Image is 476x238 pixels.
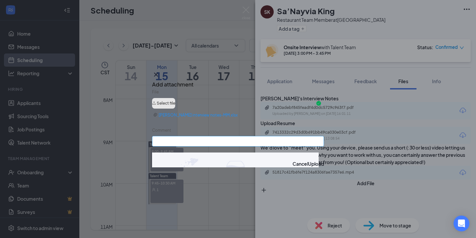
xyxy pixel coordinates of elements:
a: [PERSON_NAME] interview notes-MM.xlsx [153,111,320,119]
label: Comment [152,128,171,133]
span: upload [152,101,156,105]
span: upload Select file [152,101,175,106]
button: Cancel [293,160,308,167]
label: File [152,89,159,94]
input: Comment [152,136,324,147]
button: Close [152,71,160,79]
h3: Add attachment [152,80,193,89]
button: Upload [308,160,324,167]
button: upload Select file [152,98,175,109]
div: Open Intercom Messenger [454,216,469,231]
svg: Cross [152,71,160,79]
